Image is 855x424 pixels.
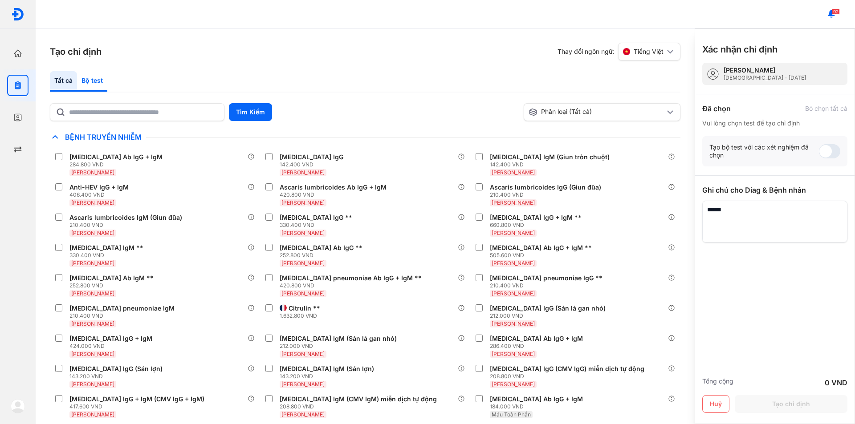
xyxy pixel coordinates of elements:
div: Thay đổi ngôn ngữ: [558,43,680,61]
div: 212.000 VND [280,343,400,350]
div: [MEDICAL_DATA] pneumoniae IgG ** [490,274,603,282]
div: [MEDICAL_DATA] Ab IgG + IgM [69,153,163,161]
span: [PERSON_NAME] [281,230,325,236]
div: 284.800 VND [69,161,166,168]
div: [MEDICAL_DATA] IgG (Sán lá gan nhỏ) [490,304,606,312]
div: [MEDICAL_DATA] IgG + IgM (CMV IgG + IgM) [69,395,204,403]
div: 142.400 VND [280,161,347,168]
span: [PERSON_NAME] [71,320,114,327]
div: 210.400 VND [490,191,605,198]
div: Bộ test [77,71,107,92]
div: [MEDICAL_DATA] Ab IgG ** [280,244,362,252]
span: Bệnh Truyền Nhiễm [61,133,146,141]
div: [MEDICAL_DATA] Ab IgG + IgM ** [490,244,592,252]
div: Tất cả [50,71,77,92]
div: 142.400 VND [490,161,613,168]
span: Máu Toàn Phần [492,411,531,418]
div: Ascaris lumbricoides IgM (Giun đũa) [69,214,182,222]
span: [PERSON_NAME] [71,411,114,418]
span: [PERSON_NAME] [71,230,114,236]
span: 92 [832,8,840,15]
div: 212.000 VND [490,312,609,319]
div: 210.400 VND [69,222,186,229]
span: [PERSON_NAME] [281,260,325,267]
span: [PERSON_NAME] [492,169,535,176]
div: 417.600 VND [69,403,208,410]
button: Tạo chỉ định [735,395,847,413]
div: [MEDICAL_DATA] IgM (Sán lợn) [280,365,374,373]
div: 143.200 VND [280,373,378,380]
span: [PERSON_NAME] [492,230,535,236]
div: 424.000 VND [69,343,156,350]
span: [PERSON_NAME] [281,381,325,388]
div: [MEDICAL_DATA] IgG + IgM [69,335,152,343]
div: [MEDICAL_DATA] IgG ** [280,214,352,222]
div: [MEDICAL_DATA] IgM ** [69,244,143,252]
span: [PERSON_NAME] [71,260,114,267]
div: [PERSON_NAME] [724,66,806,74]
div: Vui lòng chọn test để tạo chỉ định [702,119,847,127]
span: [PERSON_NAME] [71,381,114,388]
div: [MEDICAL_DATA] pneumoniae Ab IgG + IgM ** [280,274,422,282]
div: 505.600 VND [490,252,595,259]
span: [PERSON_NAME] [71,169,114,176]
div: 252.800 VND [280,252,366,259]
div: [MEDICAL_DATA] pneumoniae IgM [69,304,175,312]
div: 330.400 VND [280,222,356,229]
button: Huỷ [702,395,729,413]
div: Ascaris lumbricoides Ab IgG + IgM [280,183,387,191]
div: [MEDICAL_DATA] IgM (CMV IgM) miễn dịch tự động [280,395,437,403]
h3: Xác nhận chỉ định [702,43,778,56]
span: [PERSON_NAME] [492,260,535,267]
div: Tạo bộ test với các xét nghiệm đã chọn [709,143,819,159]
span: [PERSON_NAME] [71,351,114,357]
div: Phân loại (Tất cả) [529,108,665,117]
div: 660.800 VND [490,222,585,229]
div: 210.400 VND [490,282,606,289]
div: [MEDICAL_DATA] IgG [280,153,343,161]
div: [MEDICAL_DATA] Ab IgG + IgM [490,395,583,403]
div: [MEDICAL_DATA] IgM (Giun tròn chuột) [490,153,610,161]
div: [MEDICAL_DATA] IgG (Sán lợn) [69,365,163,373]
span: Tiếng Việt [634,48,664,56]
span: [PERSON_NAME] [492,320,535,327]
img: logo [11,399,25,413]
div: 210.400 VND [69,312,178,319]
span: [PERSON_NAME] [492,199,535,206]
div: 286.400 VND [490,343,586,350]
div: 420.800 VND [280,191,390,198]
div: 252.800 VND [69,282,157,289]
div: 208.800 VND [490,373,648,380]
div: Citrulin ** [289,304,320,312]
div: 406.400 VND [69,191,132,198]
span: [PERSON_NAME] [281,411,325,418]
span: [PERSON_NAME] [71,290,114,297]
div: [MEDICAL_DATA] IgG + IgM ** [490,214,582,222]
span: [PERSON_NAME] [281,169,325,176]
span: [PERSON_NAME] [492,290,535,297]
div: 1.632.800 VND [280,312,324,319]
div: Ghi chú cho Diag & Bệnh nhân [702,185,847,195]
div: 208.800 VND [280,403,440,410]
span: [PERSON_NAME] [71,199,114,206]
span: [PERSON_NAME] [281,199,325,206]
span: [PERSON_NAME] [492,351,535,357]
div: 420.800 VND [280,282,425,289]
div: Ascaris lumbricoides IgG (Giun đũa) [490,183,601,191]
div: Đã chọn [702,103,731,114]
div: 0 VND [825,377,847,388]
div: [MEDICAL_DATA] Ab IgG + IgM [490,335,583,343]
span: [PERSON_NAME] [281,290,325,297]
div: [MEDICAL_DATA] Ab IgM ** [69,274,154,282]
img: logo [11,8,24,21]
span: [PERSON_NAME] [281,351,325,357]
div: [MEDICAL_DATA] IgM (Sán lá gan nhỏ) [280,335,397,343]
button: Tìm Kiếm [229,103,272,121]
div: Anti-HEV IgG + IgM [69,183,129,191]
div: [DEMOGRAPHIC_DATA] - [DATE] [724,74,806,81]
h3: Tạo chỉ định [50,45,102,58]
div: [MEDICAL_DATA] IgG (CMV IgG) miễn dịch tự động [490,365,644,373]
div: 184.000 VND [490,403,586,410]
div: Tổng cộng [702,377,733,388]
div: 143.200 VND [69,373,166,380]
